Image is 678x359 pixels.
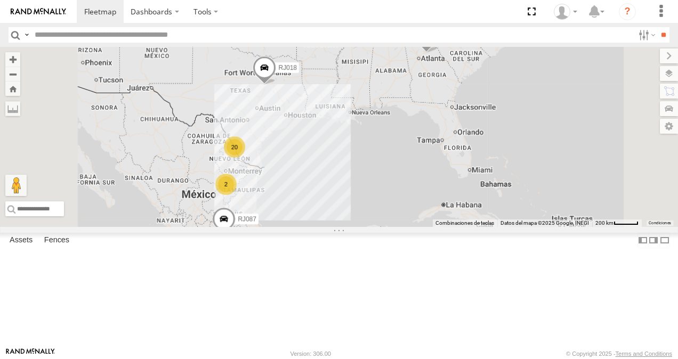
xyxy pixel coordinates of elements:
a: Condiciones (se abre en una nueva pestaña) [649,221,671,225]
div: XPD GLOBAL [550,4,581,20]
button: Arrastra el hombrecito naranja al mapa para abrir Street View [5,175,27,196]
button: Combinaciones de teclas [435,219,494,227]
label: Assets [4,233,38,248]
label: Map Settings [660,119,678,134]
a: Terms and Conditions [616,350,672,357]
i: ? [619,3,636,20]
div: Version: 306.00 [290,350,331,357]
label: Measure [5,101,20,116]
img: rand-logo.svg [11,8,66,15]
label: Search Filter Options [634,27,657,43]
label: Dock Summary Table to the Right [648,233,659,248]
button: Escala del mapa: 200 km por 43 píxeles [592,219,642,227]
span: 200 km [595,220,614,226]
a: Visit our Website [6,348,55,359]
button: Zoom out [5,67,20,81]
div: 20 [224,136,245,158]
button: Zoom in [5,52,20,67]
label: Dock Summary Table to the Left [637,233,648,248]
span: RJ018 [278,64,297,71]
span: RJ087 [238,215,256,223]
label: Fences [39,233,75,248]
label: Hide Summary Table [659,233,670,248]
label: Search Query [22,27,31,43]
div: 2 [215,174,237,195]
button: Zoom Home [5,81,20,96]
span: Datos del mapa ©2025 Google, INEGI [501,220,589,226]
div: © Copyright 2025 - [566,350,672,357]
